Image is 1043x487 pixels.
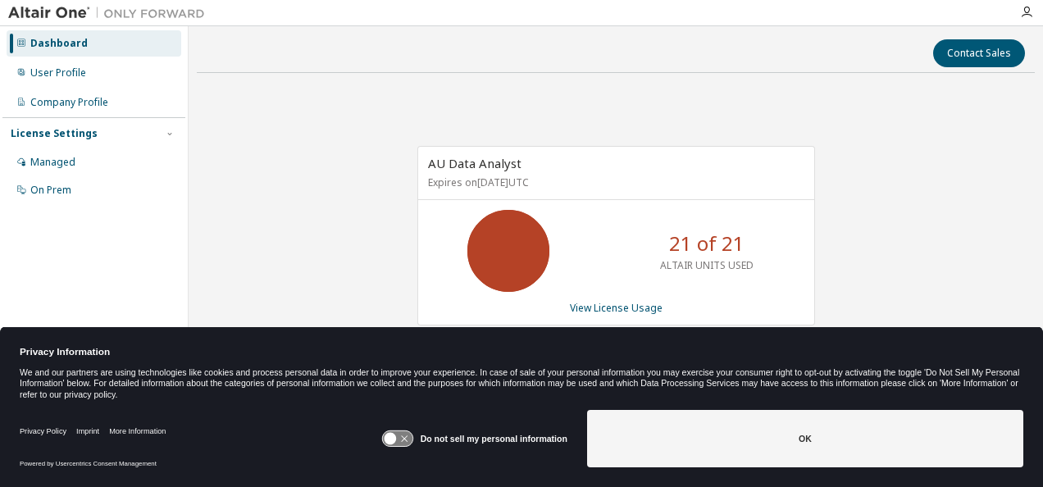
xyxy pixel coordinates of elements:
[30,66,86,80] div: User Profile
[8,5,213,21] img: Altair One
[30,96,108,109] div: Company Profile
[30,184,71,197] div: On Prem
[669,230,745,257] p: 21 of 21
[570,301,663,315] a: View License Usage
[428,175,800,189] p: Expires on [DATE] UTC
[660,258,754,272] p: ALTAIR UNITS USED
[30,37,88,50] div: Dashboard
[30,156,75,169] div: Managed
[428,155,521,171] span: AU Data Analyst
[11,127,98,140] div: License Settings
[933,39,1025,67] button: Contact Sales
